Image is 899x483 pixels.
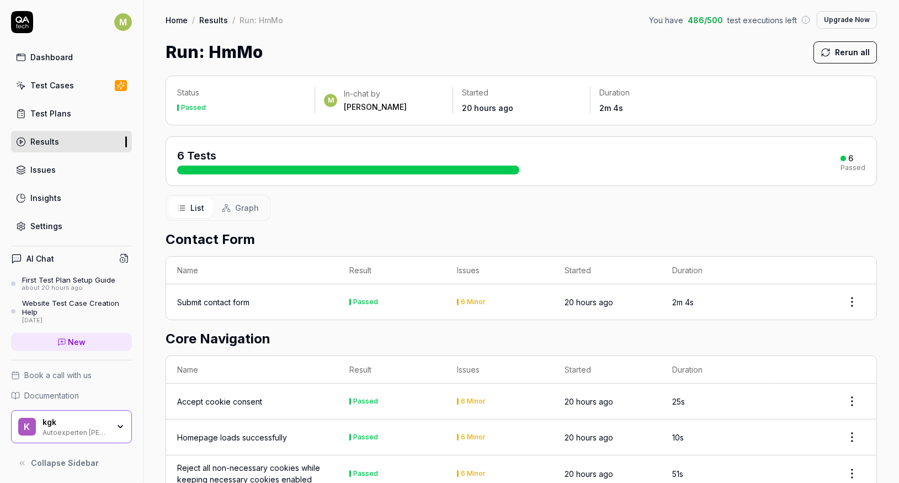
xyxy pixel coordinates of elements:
[813,41,877,63] button: Rerun all
[11,159,132,181] a: Issues
[554,257,661,284] th: Started
[688,14,723,26] span: 486 / 500
[324,94,337,107] span: M
[190,202,204,214] span: List
[661,356,769,384] th: Duration
[11,46,132,68] a: Dashboard
[344,88,407,99] div: In-chat by
[30,136,59,147] div: Results
[22,275,115,284] div: First Test Plan Setup Guide
[177,296,249,308] a: Submit contact form
[338,257,446,284] th: Result
[461,398,486,405] div: 6 Minor
[166,40,263,65] h1: Run: HmMo
[11,75,132,96] a: Test Cases
[68,336,86,348] span: New
[235,202,259,214] span: Graph
[353,470,378,477] div: Passed
[11,299,132,324] a: Website Test Case Creation Help[DATE]
[565,298,613,307] time: 20 hours ago
[30,51,73,63] div: Dashboard
[344,102,407,113] div: [PERSON_NAME]
[42,427,109,436] div: Autoexperten [PERSON_NAME]
[26,253,54,264] h4: AI Chat
[199,14,228,25] a: Results
[30,108,71,119] div: Test Plans
[30,220,62,232] div: Settings
[353,398,378,405] div: Passed
[24,369,92,381] span: Book a call with us
[446,356,554,384] th: Issues
[649,14,683,26] span: You have
[565,433,613,442] time: 20 hours ago
[114,11,132,33] button: M
[11,103,132,124] a: Test Plans
[599,103,623,113] time: 2m 4s
[22,317,132,325] div: [DATE]
[24,390,79,401] span: Documentation
[11,390,132,401] a: Documentation
[11,275,132,292] a: First Test Plan Setup Guideabout 20 hours ago
[672,298,694,307] time: 2m 4s
[22,299,132,317] div: Website Test Case Creation Help
[177,149,216,162] span: 6 Tests
[672,469,683,479] time: 51s
[338,356,446,384] th: Result
[181,104,206,111] div: Passed
[18,418,36,436] span: k
[42,417,109,427] div: kgk
[817,11,877,29] button: Upgrade Now
[461,434,486,440] div: 6 Minor
[672,433,684,442] time: 10s
[599,87,719,98] p: Duration
[166,356,338,384] th: Name
[727,14,797,26] span: test executions left
[177,87,306,98] p: Status
[841,164,865,171] div: Passed
[11,215,132,237] a: Settings
[565,397,613,406] time: 20 hours ago
[213,198,268,218] button: Graph
[11,369,132,381] a: Book a call with us
[554,356,661,384] th: Started
[462,87,581,98] p: Started
[166,230,877,250] h2: Contact Form
[114,13,132,31] span: M
[11,452,132,474] button: Collapse Sidebar
[848,153,853,163] div: 6
[11,131,132,152] a: Results
[461,470,486,477] div: 6 Minor
[353,299,378,305] div: Passed
[672,397,685,406] time: 25s
[22,284,115,292] div: about 20 hours ago
[166,257,338,284] th: Name
[353,434,378,440] div: Passed
[11,187,132,209] a: Insights
[177,432,287,443] a: Homepage loads successfully
[661,257,769,284] th: Duration
[166,14,188,25] a: Home
[565,469,613,479] time: 20 hours ago
[31,457,99,469] span: Collapse Sidebar
[11,333,132,351] a: New
[461,299,486,305] div: 6 Minor
[30,79,74,91] div: Test Cases
[30,164,56,176] div: Issues
[30,192,61,204] div: Insights
[240,14,283,25] div: Run: HmMo
[192,14,195,25] div: /
[446,257,554,284] th: Issues
[168,198,213,218] button: List
[177,396,262,407] a: Accept cookie consent
[11,410,132,443] button: kkgkAutoexperten [PERSON_NAME]
[462,103,513,113] time: 20 hours ago
[166,329,877,349] h2: Core Navigation
[232,14,235,25] div: /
